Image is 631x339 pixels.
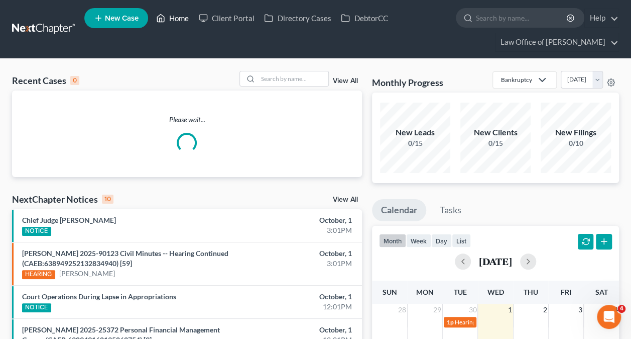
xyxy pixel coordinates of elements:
div: HEARING [22,270,55,279]
div: October, 1 [248,292,352,302]
a: Client Portal [194,9,259,27]
a: Chief Judge [PERSON_NAME] [22,216,116,224]
h3: Monthly Progress [372,76,443,89]
span: 4 [617,305,625,313]
span: 28 [397,304,407,316]
a: Court Operations During Lapse in Appropriations [22,292,176,301]
button: month [379,234,406,247]
span: 2 [542,304,548,316]
a: [PERSON_NAME] [59,269,115,279]
a: View All [333,77,358,84]
span: Sat [595,288,607,296]
div: 3:01PM [248,225,352,235]
div: 0/10 [541,138,611,148]
iframe: Intercom live chat [597,305,621,329]
h2: [DATE] [479,256,512,267]
div: Recent Cases [12,74,79,87]
div: 0 [70,76,79,85]
div: NOTICE [22,227,51,236]
a: Law Office of [PERSON_NAME] [495,33,618,51]
span: 29 [432,304,442,316]
span: 1 [507,304,513,316]
a: Calendar [372,199,426,221]
div: 12:01PM [248,302,352,312]
div: 3:01PM [248,259,352,269]
div: 0/15 [460,138,531,148]
div: Bankruptcy [501,75,532,84]
div: NextChapter Notices [12,193,113,205]
div: New Leads [380,127,450,138]
span: 30 [467,304,477,316]
a: DebtorCC [336,9,393,27]
span: 3 [577,304,583,316]
span: Mon [416,288,434,296]
div: New Clients [460,127,531,138]
span: Thu [524,288,538,296]
div: 10 [102,195,113,204]
input: Search by name... [476,9,568,27]
button: day [431,234,452,247]
a: Home [151,9,194,27]
div: 0/15 [380,138,450,148]
a: View All [333,196,358,203]
span: Wed [487,288,503,296]
span: 1p [447,318,454,326]
div: October, 1 [248,215,352,225]
button: list [452,234,471,247]
a: Help [585,9,618,27]
button: week [406,234,431,247]
span: Fri [561,288,571,296]
div: NOTICE [22,303,51,312]
div: October, 1 [248,325,352,335]
span: Tue [454,288,467,296]
div: October, 1 [248,248,352,259]
div: New Filings [541,127,611,138]
span: Hearing for [PERSON_NAME] [455,318,533,326]
span: 4 [613,304,619,316]
span: New Case [105,15,139,22]
span: Sun [383,288,397,296]
a: Tasks [431,199,470,221]
a: [PERSON_NAME] 2025-90123 Civil Minutes -- Hearing Continued (CAEB:638949252132834940) [59] [22,249,228,268]
input: Search by name... [258,71,328,86]
a: Directory Cases [259,9,336,27]
p: Please wait... [12,115,362,125]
